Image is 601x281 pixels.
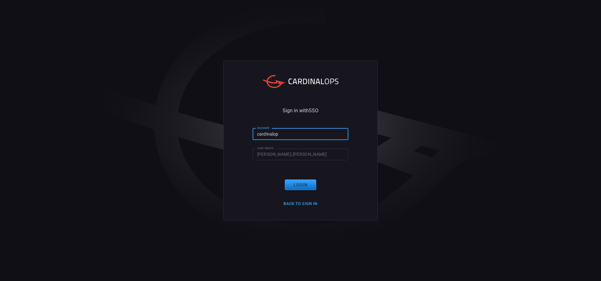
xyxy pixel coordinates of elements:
[257,146,273,150] label: User Name
[280,199,321,209] button: Back to Sign in
[257,126,270,130] label: Account
[253,149,348,160] input: Type your user name
[285,179,316,190] button: Login
[253,128,348,140] input: Type your account
[283,108,318,113] span: Sign in with SSO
